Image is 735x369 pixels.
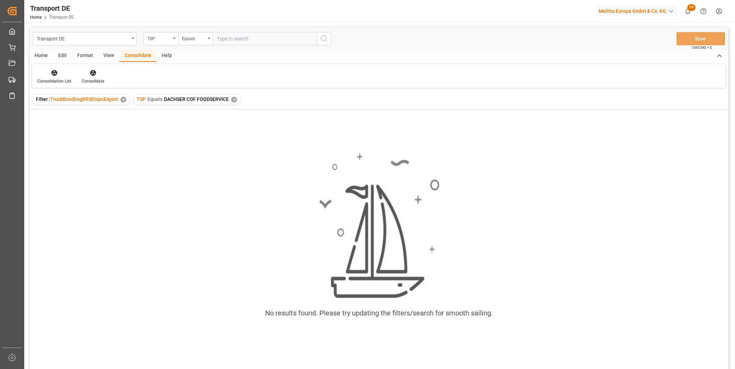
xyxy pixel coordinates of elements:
div: Home [29,50,53,62]
button: open menu [33,32,137,45]
button: open menu [144,32,178,45]
span: Ctrl/CMD + S [692,45,712,50]
button: show 19 new notifications [680,3,696,19]
img: smooth_sailing.jpeg [318,152,439,300]
button: search button [317,32,331,45]
button: Help Center [696,3,711,19]
div: Consolidate [119,50,156,62]
div: TSP [147,34,171,42]
span: Equals [147,96,162,102]
div: Melitta Europa GmbH & Co. KG [596,6,677,16]
div: Format [72,50,98,62]
span: 19 [687,4,696,11]
span: DACHSER COF FOODSERVICE [164,96,229,102]
span: TruckBundlingRRSDispoExport [50,96,118,102]
a: Home [30,15,42,20]
div: Transport DE [30,3,74,13]
input: Type to search [213,32,317,45]
div: Help [156,50,177,62]
div: Edit [53,50,72,62]
div: View [98,50,119,62]
div: ✕ [231,97,237,103]
span: TSP [137,96,146,102]
button: Melitta Europa GmbH & Co. KG [596,4,680,18]
div: Transport DE [37,34,129,42]
div: Consolidate [82,78,104,84]
button: Save [677,32,725,45]
div: No results found. Please try updating the filters/search for smooth sailing. [265,308,493,318]
div: ✕ [120,97,126,103]
div: Consolidation List [37,78,71,84]
div: Equals [182,34,206,42]
button: open menu [178,32,213,45]
span: Filter : [36,96,50,102]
